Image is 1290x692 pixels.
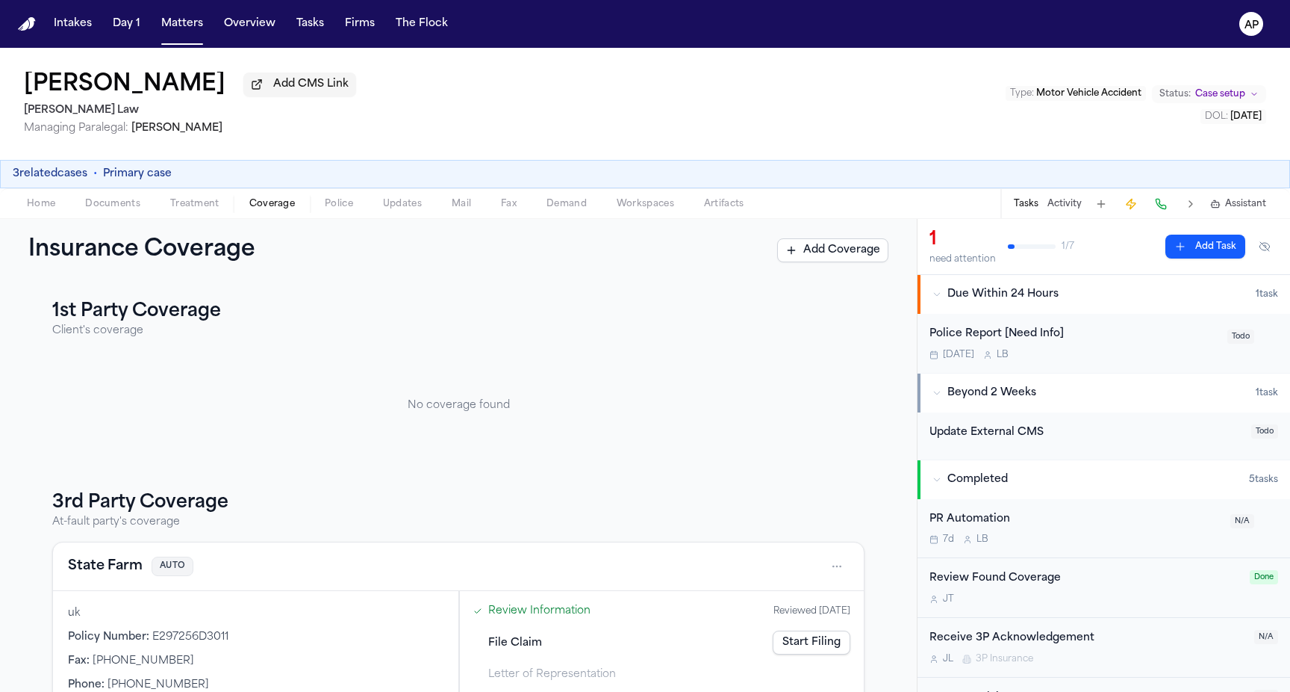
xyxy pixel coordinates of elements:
[1047,198,1082,210] button: Activity
[1256,387,1278,399] span: 1 task
[1250,570,1278,584] span: Done
[943,593,954,605] span: J T
[24,102,356,120] h2: [PERSON_NAME] Law
[917,413,1290,460] div: Open task: Update External CMS
[390,10,454,37] button: The Flock
[917,460,1290,499] button: Completed5tasks
[1210,198,1266,210] button: Assistant
[152,557,193,577] span: AUTO
[997,349,1009,361] span: L B
[1225,198,1266,210] span: Assistant
[1165,235,1245,259] button: Add Task
[13,167,87,182] button: 3relatedcases
[170,198,219,210] span: Treatment
[24,72,225,99] button: Edit matter name
[1200,109,1266,124] button: Edit DOL: 2025-10-07
[1006,86,1146,101] button: Edit Type: Motor Vehicle Accident
[1159,88,1191,100] span: Status:
[68,679,105,691] span: Phone :
[917,275,1290,314] button: Due Within 24 Hours1task
[1036,89,1141,98] span: Motor Vehicle Accident
[929,424,1242,442] div: Update External CMS
[383,198,422,210] span: Updates
[929,253,996,265] div: need attention
[773,605,850,617] div: Reviewed [DATE]
[273,77,349,92] span: Add CMS Link
[825,554,849,578] button: Open actions
[290,10,330,37] button: Tasks
[917,499,1290,559] div: Open task: PR Automation
[917,374,1290,413] button: Beyond 2 Weeks1task
[52,324,864,339] p: Client's coverage
[339,10,381,37] a: Firms
[929,570,1241,587] div: Review Found Coverage
[976,653,1033,665] span: 3P Insurance
[249,198,295,210] span: Coverage
[1195,88,1245,100] span: Case setup
[929,511,1221,528] div: PR Automation
[52,300,864,324] h3: 1st Party Coverage
[1205,112,1228,121] span: DOL :
[243,72,356,96] button: Add CMS Link
[18,17,36,31] a: Home
[929,326,1218,343] div: Police Report [Need Info]
[325,198,353,210] span: Police
[107,10,146,37] button: Day 1
[48,10,98,37] button: Intakes
[943,534,954,546] span: 7d
[218,10,281,37] button: Overview
[93,655,194,667] span: [PHONE_NUMBER]
[68,655,90,667] span: Fax :
[1230,112,1262,121] span: [DATE]
[107,679,209,691] span: [PHONE_NUMBER]
[28,237,288,264] h1: Insurance Coverage
[947,386,1036,401] span: Beyond 2 Weeks
[1014,198,1038,210] button: Tasks
[917,618,1290,678] div: Open task: Receive 3P Acknowledgement
[1091,194,1112,214] button: Add Task
[1227,330,1254,344] span: Todo
[976,534,988,546] span: L B
[68,556,143,577] button: View coverage details
[929,630,1245,647] div: Receive 3P Acknowledgement
[1256,288,1278,300] span: 1 task
[155,10,209,37] button: Matters
[52,398,864,413] p: No coverage found
[917,558,1290,618] div: Open task: Review Found Coverage
[24,123,128,134] span: Managing Paralegal:
[27,198,55,210] span: Home
[617,198,674,210] span: Workspaces
[773,631,850,655] a: Start Filing
[103,167,172,182] span: Primary case
[1249,474,1278,486] span: 5 task s
[546,198,587,210] span: Demand
[501,198,517,210] span: Fax
[947,472,1008,487] span: Completed
[68,631,149,643] span: Policy Number :
[1251,235,1278,259] button: Hide completed tasks (⌘⇧H)
[1010,89,1034,98] span: Type :
[52,491,864,515] h3: 3rd Party Coverage
[488,667,616,682] span: Letter of Representation
[1121,194,1141,214] button: Create Immediate Task
[1251,424,1278,439] span: Todo
[131,123,222,134] span: [PERSON_NAME]
[152,631,228,643] span: E297256D3011
[24,72,225,99] h1: [PERSON_NAME]
[452,198,471,210] span: Mail
[947,287,1059,302] span: Due Within 24 Hours
[1254,630,1278,644] span: N/A
[1150,194,1171,214] button: Make a Call
[68,606,443,621] div: uk
[52,515,864,530] p: At-fault party's coverage
[1230,514,1254,528] span: N/A
[943,349,974,361] span: [DATE]
[943,653,953,665] span: J L
[488,635,542,651] span: File Claim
